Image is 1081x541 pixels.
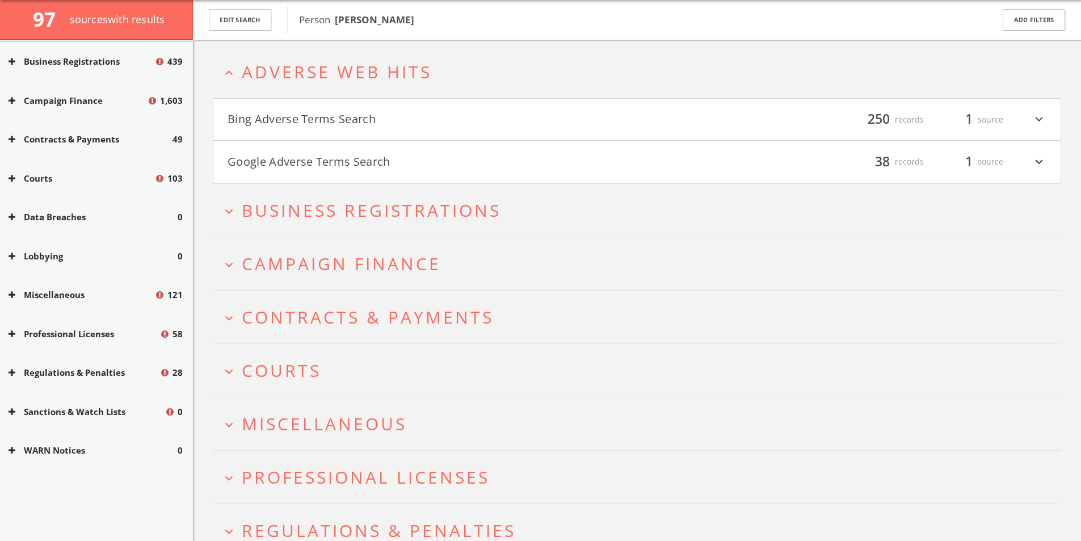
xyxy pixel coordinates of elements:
[178,250,183,263] span: 0
[167,55,183,68] span: 439
[221,417,237,433] i: expand_more
[9,211,178,224] button: Data Breaches
[242,412,407,435] span: Miscellaneous
[242,305,494,329] span: Contracts & Payments
[221,468,1061,487] button: expand_moreProfessional Licenses
[856,152,924,171] div: records
[9,444,178,457] button: WARN Notices
[221,471,237,486] i: expand_more
[221,311,237,326] i: expand_more
[9,250,178,263] button: Lobbying
[299,13,414,26] span: Person
[221,62,1061,81] button: expand_lessAdverse Web Hits
[228,152,637,171] button: Google Adverse Terms Search
[221,364,237,379] i: expand_more
[9,405,165,418] button: Sanctions & Watch Lists
[9,133,173,146] button: Contracts & Payments
[221,204,237,219] i: expand_more
[870,152,895,171] span: 38
[242,252,441,275] span: Campaign Finance
[242,199,501,222] span: Business Registrations
[221,361,1061,380] button: expand_moreCourts
[221,65,237,81] i: expand_less
[173,366,183,379] span: 28
[935,152,1003,171] div: source
[173,328,183,341] span: 58
[242,60,432,83] span: Adverse Web Hits
[335,13,414,26] b: [PERSON_NAME]
[960,152,978,171] span: 1
[178,444,183,457] span: 0
[221,308,1061,326] button: expand_moreContracts & Payments
[1003,9,1065,31] button: Add Filters
[173,133,183,146] span: 49
[9,328,159,341] button: Professional Licenses
[221,521,1061,540] button: expand_moreRegulations & Penalties
[221,201,1061,220] button: expand_moreBusiness Registrations
[70,12,165,26] span: source s with results
[221,414,1061,433] button: expand_moreMiscellaneous
[9,55,154,68] button: Business Registrations
[33,6,65,32] span: 97
[178,405,183,418] span: 0
[167,172,183,185] span: 103
[960,110,978,129] span: 1
[221,257,237,272] i: expand_more
[863,110,895,129] span: 250
[178,211,183,224] span: 0
[9,94,147,107] button: Campaign Finance
[242,359,321,382] span: Courts
[1032,110,1046,129] i: expand_more
[856,110,924,129] div: records
[221,524,237,539] i: expand_more
[9,366,159,379] button: Regulations & Penalties
[9,288,154,301] button: Miscellaneous
[9,172,154,185] button: Courts
[228,110,637,129] button: Bing Adverse Terms Search
[209,9,271,31] button: Edit Search
[160,94,183,107] span: 1,603
[167,288,183,301] span: 121
[935,110,1003,129] div: source
[221,254,1061,273] button: expand_moreCampaign Finance
[242,465,490,489] span: Professional Licenses
[1032,152,1046,171] i: expand_more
